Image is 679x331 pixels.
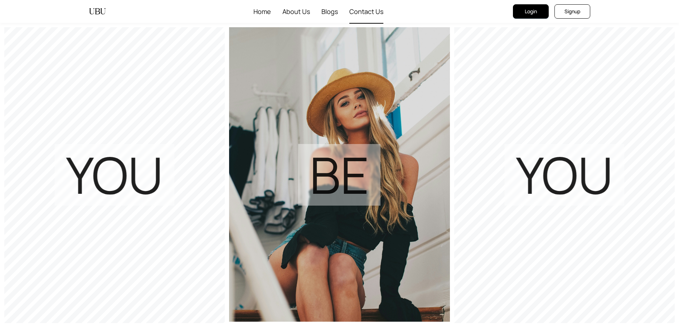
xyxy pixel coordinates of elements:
[525,8,537,15] span: Login
[310,150,369,200] h1: BE
[564,8,580,15] span: Signup
[513,4,549,19] button: Login
[229,27,450,322] img: UBU-image-2-D40hMnJS.jpg
[554,4,590,19] button: Signup
[66,150,163,200] h1: YOU
[516,150,613,200] h1: YOU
